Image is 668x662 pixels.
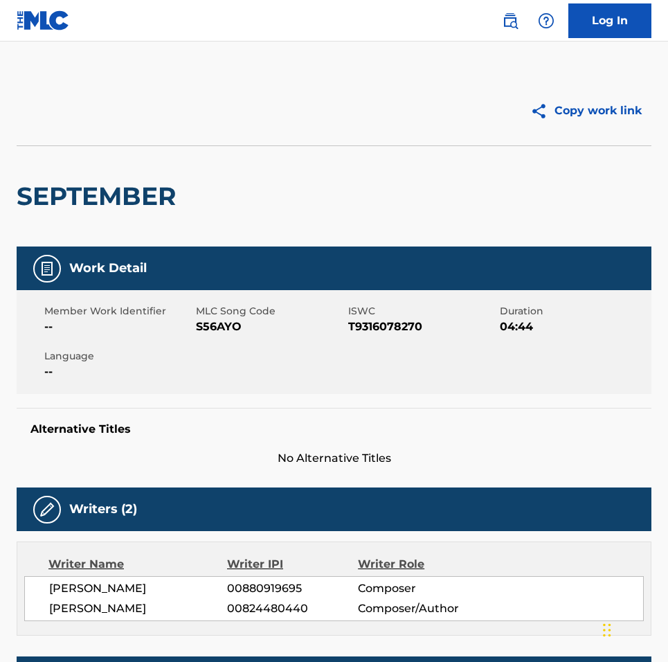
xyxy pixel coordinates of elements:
span: T9316078270 [348,319,496,335]
span: Composer [358,580,477,597]
span: [PERSON_NAME] [49,600,227,617]
span: Composer/Author [358,600,477,617]
div: Help [532,7,560,35]
h2: SEPTEMBER [17,181,183,212]
span: Duration [500,304,648,319]
iframe: Chat Widget [599,596,668,662]
h5: Work Detail [69,260,147,276]
a: Log In [568,3,651,38]
span: MLC Song Code [196,304,344,319]
span: 04:44 [500,319,648,335]
a: Public Search [496,7,524,35]
span: Member Work Identifier [44,304,192,319]
img: Copy work link [530,102,554,120]
button: Copy work link [521,93,651,128]
img: MLC Logo [17,10,70,30]
img: help [538,12,554,29]
img: Writers [39,501,55,518]
div: Writer Role [358,556,477,573]
span: No Alternative Titles [17,450,651,467]
span: S56AYO [196,319,344,335]
span: Language [44,349,192,364]
span: ISWC [348,304,496,319]
span: -- [44,319,192,335]
img: Work Detail [39,260,55,277]
span: 00880919695 [227,580,358,597]
div: Writer Name [48,556,227,573]
img: search [502,12,518,29]
h5: Alternative Titles [30,422,638,436]
h5: Writers (2) [69,501,137,517]
span: -- [44,364,192,380]
div: Writer IPI [227,556,358,573]
div: Drag [603,609,611,651]
span: [PERSON_NAME] [49,580,227,597]
span: 00824480440 [227,600,358,617]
